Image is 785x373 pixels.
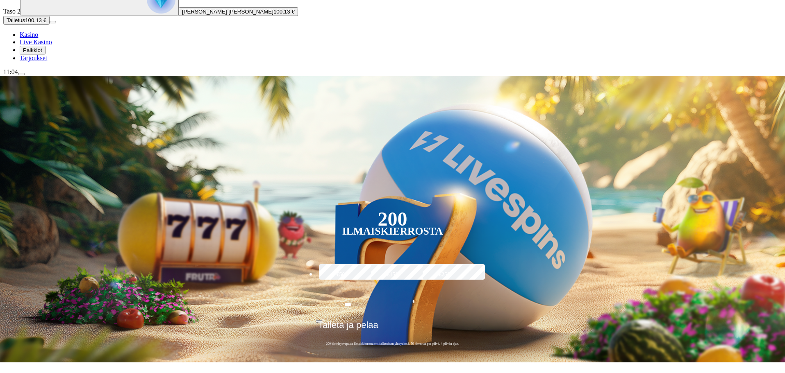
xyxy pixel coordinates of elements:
[316,319,469,337] button: Talleta ja pelaa
[413,298,415,305] span: €
[20,31,38,38] a: diamond iconKasino
[182,9,273,15] span: [PERSON_NAME] [PERSON_NAME]
[50,21,56,23] button: menu
[20,38,52,45] span: Live Kasino
[20,54,47,61] a: gift-inverted iconTarjoukset
[318,320,378,336] span: Talleta ja pelaa
[7,17,25,23] span: Talletus
[25,17,46,23] span: 100.13 €
[3,68,18,75] span: 11:04
[3,8,20,15] span: Taso 2
[322,317,325,322] span: €
[273,9,295,15] span: 100.13 €
[421,263,468,287] label: €250
[179,7,298,16] button: [PERSON_NAME] [PERSON_NAME]100.13 €
[18,73,25,75] button: menu
[369,263,416,287] label: €150
[23,47,42,53] span: Palkkiot
[317,263,364,287] label: €50
[20,31,38,38] span: Kasino
[20,54,47,61] span: Tarjoukset
[20,46,46,54] button: reward iconPalkkiot
[20,38,52,45] a: poker-chip iconLive Kasino
[342,226,443,236] div: Ilmaiskierrosta
[316,341,469,346] span: 200 kierrätysvapaata ilmaiskierrosta ensitalletuksen yhteydessä. 50 kierrosta per päivä, 4 päivän...
[3,16,50,25] button: Talletusplus icon100.13 €
[378,214,407,224] div: 200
